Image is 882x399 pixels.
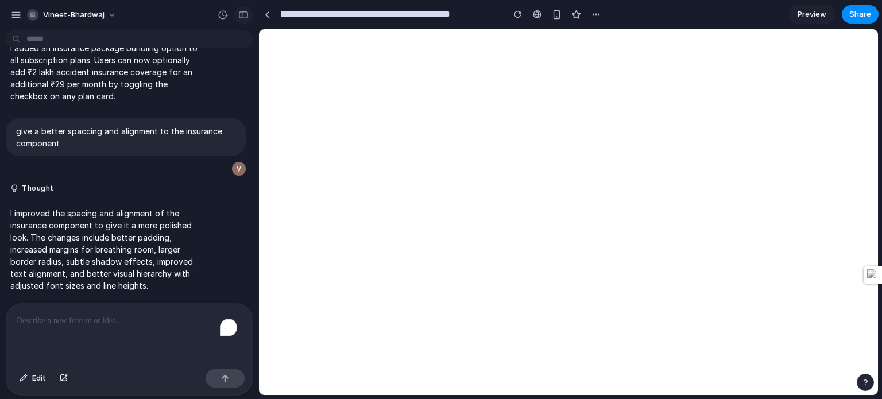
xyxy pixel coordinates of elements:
[789,5,835,24] a: Preview
[842,5,879,24] button: Share
[10,207,202,292] p: I improved the spacing and alignment of the insurance component to give it a more polished look. ...
[43,9,105,21] span: vineet-bhardwaj
[798,9,826,20] span: Preview
[14,369,52,388] button: Edit
[6,304,252,365] div: To enrich screen reader interactions, please activate Accessibility in Grammarly extension settings
[16,125,235,149] p: give a better spaccing and alignment to the insurance component
[22,6,122,24] button: vineet-bhardwaj
[849,9,871,20] span: Share
[10,42,202,102] p: I added an insurance package bundling option to all subscription plans. Users can now optionally ...
[32,373,46,384] span: Edit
